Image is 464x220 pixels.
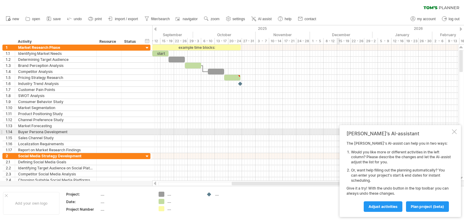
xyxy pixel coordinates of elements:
div: Activity [18,39,93,45]
div: Defining Social Media Goals [18,159,93,165]
a: my account [409,15,437,23]
div: 1.9 [6,99,15,105]
div: Status [124,39,137,45]
span: Adjust activities [369,204,398,209]
div: 1.10 [6,105,15,111]
div: 1.12 [6,117,15,123]
div: 29 - 3 [188,38,201,44]
span: zoom [211,17,219,21]
div: Choosing Suitable Social Media Platforms [18,177,93,183]
div: October 2025 [193,32,256,38]
div: 1.2 [6,57,15,62]
div: 22 - 26 [351,38,364,44]
div: .... [167,206,200,211]
div: Market Research Phase [18,45,93,50]
div: Localization Requirements [18,141,93,147]
a: settings [224,15,247,23]
div: 1 - 5 [310,38,324,44]
div: Pricing Strategy Research [18,75,93,80]
div: example time blocks: [152,45,241,50]
span: new [12,17,19,21]
div: The [PERSON_NAME]'s AI-assist can help you in two ways: Give it a try! With the undo button in th... [346,141,451,212]
div: 2.4 [6,177,15,183]
div: Project Number [66,207,99,212]
div: November 2025 [256,32,310,38]
div: 1.5 [6,75,15,80]
div: 26 - 30 [419,38,432,44]
div: 1.13 [6,123,15,129]
div: Competitor Social Media Analysis [18,171,93,177]
span: print [95,17,102,21]
div: 3 - 7 [256,38,269,44]
div: 1.4 [6,69,15,74]
div: 1.3 [6,63,15,68]
a: print [87,15,104,23]
div: Customer Pain Points [18,87,93,93]
div: Add your own logo [3,192,60,215]
div: Sales Channel Study [18,135,93,141]
div: .... [215,192,248,197]
div: Identifying Target Audience on Social Platforms [18,165,93,171]
div: 2 - 6 [432,38,446,44]
div: 1.16 [6,141,15,147]
div: 24 - 28 [296,38,310,44]
a: zoom [202,15,221,23]
a: log out [440,15,461,23]
span: log out [449,17,459,21]
a: open [24,15,42,23]
div: 2.1 [6,159,15,165]
span: help [285,17,292,21]
div: [PERSON_NAME]'s AI-assistant [346,130,451,137]
div: Determining Target Audience [18,57,93,62]
div: Identifying Market Needs [18,51,93,56]
div: Industry Trend Analysis [18,81,93,86]
div: 13 - 17 [215,38,228,44]
div: 17 - 21 [283,38,296,44]
div: SWOT Analysis [18,93,93,99]
div: 1.6 [6,81,15,86]
div: 8 - 12 [324,38,337,44]
div: Resource [99,39,118,45]
div: January 2026 [372,32,432,38]
div: .... [167,199,200,204]
a: help [276,15,293,23]
a: filter/search [143,15,172,23]
span: contact [304,17,316,21]
div: 2 [6,153,15,159]
div: 1.11 [6,111,15,117]
div: 2.3 [6,171,15,177]
div: 27 - 31 [242,38,256,44]
div: 2.2 [6,165,15,171]
div: Market Forecasting [18,123,93,129]
div: .... [101,207,151,212]
div: 9 - 13 [446,38,459,44]
div: start [152,51,169,56]
li: Or, want help filling out the planning automatically? You can enter your project's start & end da... [351,168,451,183]
div: Buyer Persona Development [18,129,93,135]
span: filter/search [151,17,170,21]
div: Market Segmentation [18,105,93,111]
a: save [45,15,63,23]
div: Competitor Analysis [18,69,93,74]
div: 20 - 24 [228,38,242,44]
span: import / export [115,17,138,21]
div: Brand Perception Analysis [18,63,93,68]
div: 1.1 [6,51,15,56]
div: Product Positioning Study [18,111,93,117]
div: Social Media Strategy Development [18,153,93,159]
div: Consumer Behavior Study [18,99,93,105]
div: September 2025 [133,32,193,38]
div: Report on Market Research Findings [18,147,93,153]
div: 6 - 10 [201,38,215,44]
a: navigator [175,15,199,23]
div: 8 - 12 [147,38,160,44]
div: 5 - 9 [378,38,391,44]
div: 15 - 19 [337,38,351,44]
li: Would you like more or different activities in the left column? Please describe the changes and l... [351,150,451,165]
span: settings [233,17,245,21]
span: navigator [183,17,198,21]
div: 12 - 16 [391,38,405,44]
a: AI assist [250,15,273,23]
div: Channel Preference Study [18,117,93,123]
span: plan project (beta) [411,204,444,209]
